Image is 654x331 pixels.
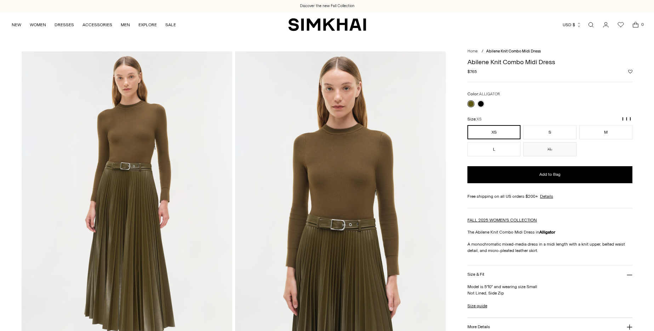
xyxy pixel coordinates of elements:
button: Size & Fit [467,265,632,284]
span: Abilene Knit Combo Midi Dress [486,49,541,54]
p: The Abilene Knit Combo Midi Dress in [467,229,632,235]
span: XS [477,117,482,122]
a: SIMKHAI [288,18,366,32]
label: Color: [467,91,500,97]
a: SALE [165,17,176,33]
a: Wishlist [614,18,628,32]
a: DRESSES [55,17,74,33]
a: Open search modal [584,18,598,32]
a: NEW [12,17,21,33]
button: L [467,142,521,156]
a: Size guide [467,303,487,309]
span: ALLIGATOR [479,92,500,96]
a: ACCESSORIES [83,17,112,33]
span: Add to Bag [539,172,561,178]
div: Free shipping on all US orders $200+ [467,193,632,200]
button: XS [467,125,521,139]
button: S [523,125,576,139]
a: FALL 2025 WOMEN'S COLLECTION [467,218,537,223]
div: / [482,49,483,55]
label: Size: [467,116,482,123]
p: Model is 5'10" and wearing size Small Not Lined, Side Zip [467,284,632,296]
h3: Size & Fit [467,272,484,277]
a: Home [467,49,478,54]
button: XL [523,142,576,156]
button: Add to Wishlist [628,69,632,74]
button: M [579,125,632,139]
h3: More Details [467,325,490,329]
a: Go to the account page [599,18,613,32]
strong: Alligator [539,230,555,235]
a: EXPLORE [138,17,157,33]
a: MEN [121,17,130,33]
span: $765 [467,68,477,75]
h1: Abilene Knit Combo Midi Dress [467,59,632,65]
a: Discover the new Fall Collection [300,3,354,9]
a: Details [540,193,553,200]
p: A monochromatic mixed-media dress in a midi length with a knit upper, belted waist detail, and mi... [467,241,632,254]
a: Open cart modal [629,18,643,32]
a: WOMEN [30,17,46,33]
button: Add to Bag [467,166,632,183]
nav: breadcrumbs [467,49,632,55]
button: USD $ [563,17,581,33]
span: 0 [639,21,646,28]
